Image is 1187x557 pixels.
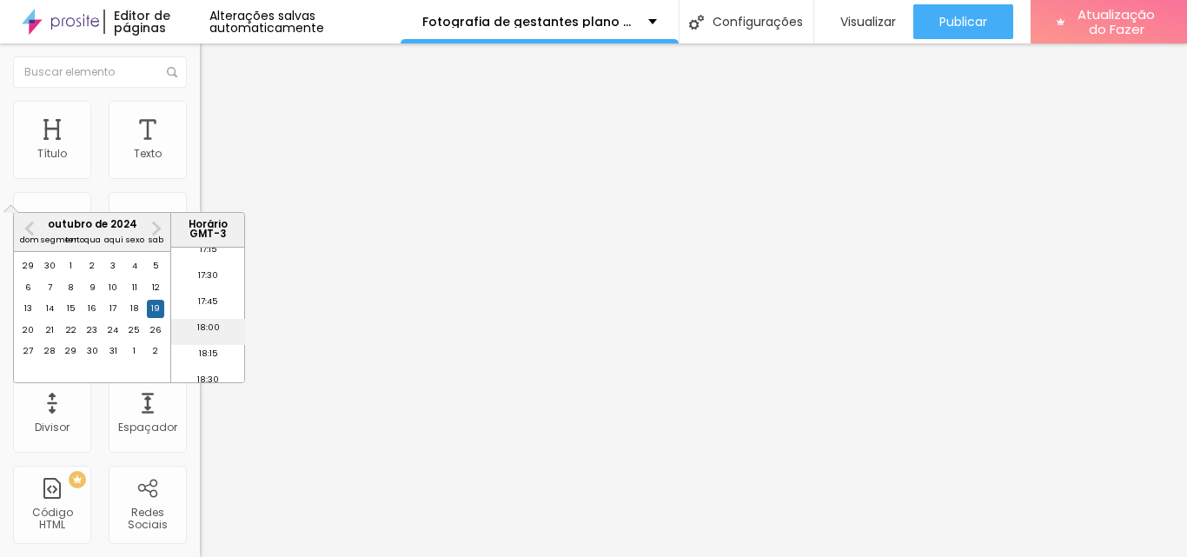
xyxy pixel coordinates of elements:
font: 9 [90,282,96,293]
font: 10 [109,282,117,293]
div: Escolha segunda-feira, 30 de setembro de 2024 [41,257,58,275]
font: 11 [132,282,137,293]
font: Fotografia de gestantes plano bronze [422,13,667,30]
font: 30 [87,345,98,356]
div: Escolha terça-feira, 22 de outubro de 2024 [63,322,80,339]
font: 17 [109,302,116,314]
div: Escolha terça-feira, 1 de outubro de 2024 [63,257,80,275]
font: 17:15 [200,243,217,255]
font: qua [84,234,101,245]
button: Visualizar [814,4,913,39]
div: Escolha terça-feira, 8 de outubro de 2024 [63,279,80,296]
font: 21 [46,324,54,335]
font: 8 [68,282,74,293]
div: Escolha domingo, 6 de outubro de 2024 [20,279,37,296]
div: Escolha segunda-feira, 21 de outubro de 2024 [41,322,58,339]
font: 15 [67,302,76,314]
div: mês 2024-10 [18,256,167,362]
font: 29 [23,260,34,271]
font: 4 [132,260,137,271]
div: Escolha terça-feira, 15 de outubro de 2024 [63,300,80,317]
font: 2 [153,345,158,356]
div: Escolha segunda-feira, 28 de outubro de 2024 [41,342,58,360]
div: Escolha sexta-feira, 11 de outubro de 2024 [126,279,143,296]
font: 18:15 [199,348,218,359]
div: Escolha quinta-feira, 24 de outubro de 2024 [104,322,122,339]
font: Texto [134,146,162,161]
div: Escolha domingo, 20 de outubro de 2024 [20,322,37,339]
div: Escolha quarta-feira, 16 de outubro de 2024 [83,300,101,317]
font: 17:30 [198,269,218,281]
div: Escolha quarta-feira, 2 de outubro de 2024 [83,257,101,275]
font: 18 [130,302,139,314]
div: Escolha terça-feira, 29 de outubro de 2024 [63,342,80,360]
button: Mês anterior [16,215,43,242]
div: Escolha segunda-feira, 7 de outubro de 2024 [41,279,58,296]
font: Alterações salvas automaticamente [209,7,324,36]
font: 18:30 [197,374,219,385]
font: 5 [153,260,159,271]
div: Escolha domingo, 13 de outubro de 2024 [20,300,37,317]
div: Escolha sábado, 26 de outubro de 2024 [147,322,164,339]
font: 29 [65,345,76,356]
font: 24 [108,324,118,335]
font: 16 [88,302,96,314]
div: Escolha quinta-feira, 10 de outubro de 2024 [104,279,122,296]
div: Escolha sexta-feira, 25 de outubro de 2024 [126,322,143,339]
font: sexo [126,234,144,245]
font: ter [65,234,77,245]
font: 30 [44,260,56,271]
font: Publicar [939,13,987,30]
font: 27 [23,345,33,356]
font: 7 [48,282,52,293]
div: Escolha quinta-feira, 17 de outubro de 2024 [104,300,122,317]
font: 28 [44,345,56,356]
div: Escolha sábado, 2 de novembro de 2024 [147,342,164,360]
button: Próximo mês [143,215,170,242]
div: Escolha sexta-feira, 1 de novembro de 2024 [126,342,143,360]
div: Escolha sexta-feira, 4 de outubro de 2024 [126,257,143,275]
font: 3 [110,260,116,271]
div: Escolha sábado, 5 de outubro de 2024 [147,257,164,275]
div: Escolha quarta-feira, 30 de outubro de 2024 [83,342,101,360]
div: Escolha sábado, 19 de outubro de 2024 [147,300,164,317]
font: GMT [189,227,214,241]
font: Código HTML [32,505,73,532]
font: Visualizar [840,13,896,30]
font: Redes Sociais [128,505,168,532]
input: Buscar elemento [13,56,187,88]
div: Escolha domingo, 27 de outubro de 2024 [20,342,37,360]
font: 17:45 [198,295,218,307]
font: aqui [104,234,123,245]
font: outubro de 2024 [48,217,137,231]
font: 25 [129,324,140,335]
font: Divisor [35,420,70,434]
font: 13 [24,302,32,314]
button: Publicar [913,4,1013,39]
font: 22 [66,324,76,335]
font: Título [37,146,67,161]
font: 23 [87,324,97,335]
font: 1 [70,260,72,271]
font: 31 [109,345,117,356]
font: 12 [152,282,160,293]
div: Escolha domingo, 29 de setembro de 2024 [20,257,37,275]
font: Atualização do Fazer [1078,5,1155,38]
div: Escolha sexta-feira, 18 de outubro de 2024 [126,300,143,317]
font: 2 [90,260,95,271]
font: 14 [46,302,54,314]
div: Escolha sábado, 12 de outubro de 2024 [147,279,164,296]
div: Escolha quinta-feira, 31 de outubro de 2024 [104,342,122,360]
div: Escolha quinta-feira, 3 de outubro de 2024 [104,257,122,275]
font: Configurações [713,13,803,30]
font: 18:00 [197,322,220,333]
img: Ícone [689,15,704,30]
font: 6 [25,282,31,293]
font: 26 [150,324,162,335]
font: Horário [189,217,228,231]
div: Escolha segunda-feira, 14 de outubro de 2024 [41,300,58,317]
font: 20 [23,324,34,335]
font: Editor de páginas [114,7,170,36]
div: Escolha quarta-feira, 9 de outubro de 2024 [83,279,101,296]
font: 1 [133,345,136,356]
